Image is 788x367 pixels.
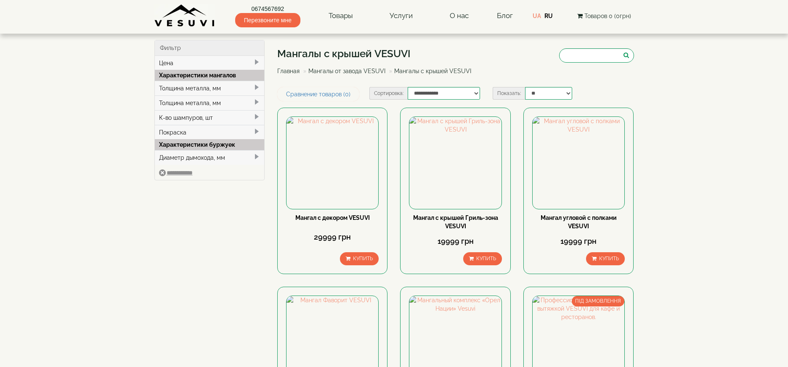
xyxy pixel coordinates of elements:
[584,13,631,19] span: Товаров 0 (0грн)
[413,214,498,230] a: Мангал с крышей Гриль-зона VESUVI
[575,11,634,21] button: Товаров 0 (0грн)
[541,214,617,230] a: Мангал угловой с полками VESUVI
[493,87,525,100] label: Показать:
[476,256,496,261] span: Купить
[155,150,265,165] div: Диаметр дымохода, мм
[155,56,265,70] div: Цена
[320,6,361,26] a: Товары
[155,81,265,95] div: Толщина металла, мм
[572,296,624,306] span: ПІД ЗАМОВЛЕННЯ
[544,13,553,19] a: RU
[155,139,265,150] div: Характеристики буржуек
[295,214,370,221] a: Мангал с декором VESUVI
[286,232,379,243] div: 29999 грн
[277,48,478,59] h1: Мангалы с крышей VESUVI
[155,110,265,125] div: К-во шампуров, шт
[277,68,300,74] a: Главная
[235,13,300,27] span: Перезвоните мне
[387,67,471,75] li: Мангалы с крышей VESUVI
[155,95,265,110] div: Толщина металла, мм
[533,13,541,19] a: UA
[533,117,624,209] img: Мангал угловой с полками VESUVI
[353,256,373,261] span: Купить
[586,252,625,265] button: Купить
[287,117,378,209] img: Мангал с декором VESUVI
[599,256,619,261] span: Купить
[340,252,379,265] button: Купить
[463,252,502,265] button: Купить
[369,87,408,100] label: Сортировка:
[441,6,477,26] a: О нас
[308,68,385,74] a: Мангалы от завода VESUVI
[532,236,625,247] div: 19999 грн
[409,236,501,247] div: 19999 грн
[155,125,265,140] div: Покраска
[497,11,513,20] a: Блог
[235,5,300,13] a: 0674567692
[154,4,215,27] img: Завод VESUVI
[381,6,421,26] a: Услуги
[277,87,359,101] a: Сравнение товаров (0)
[155,40,265,56] div: Фильтр
[409,117,501,209] img: Мангал с крышей Гриль-зона VESUVI
[155,70,265,81] div: Характеристики мангалов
